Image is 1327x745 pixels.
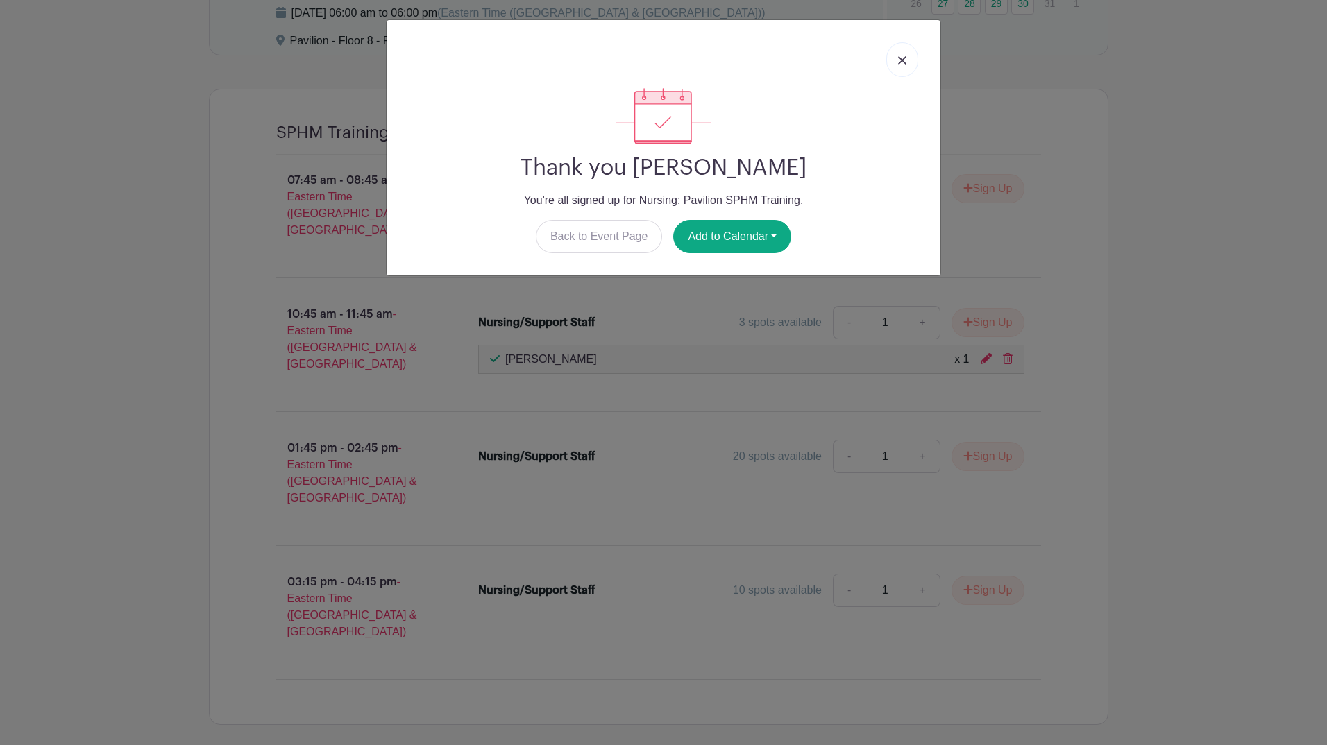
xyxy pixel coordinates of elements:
[616,88,711,144] img: signup_complete-c468d5dda3e2740ee63a24cb0ba0d3ce5d8a4ecd24259e683200fb1569d990c8.svg
[673,220,791,253] button: Add to Calendar
[898,56,906,65] img: close_button-5f87c8562297e5c2d7936805f587ecaba9071eb48480494691a3f1689db116b3.svg
[536,220,663,253] a: Back to Event Page
[398,192,929,209] p: You're all signed up for Nursing: Pavilion SPHM Training.
[398,155,929,181] h2: Thank you [PERSON_NAME]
